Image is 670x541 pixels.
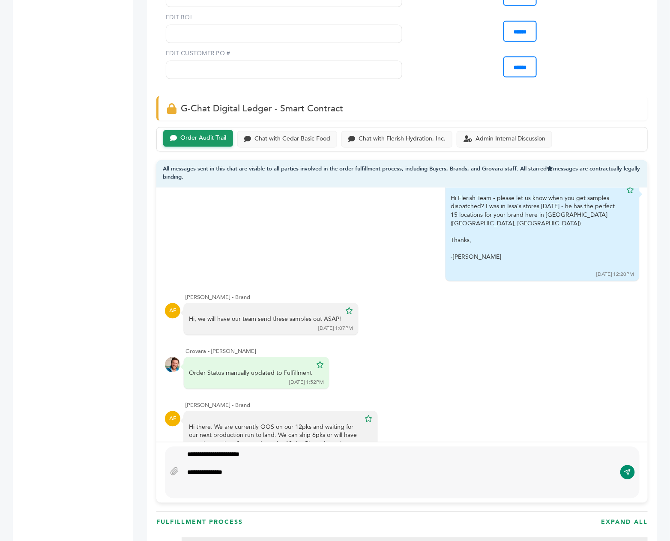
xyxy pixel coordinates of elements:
div: Order Status manually updated to Fulfillment [189,369,312,378]
label: EDIT CUSTOMER PO # [166,49,402,58]
div: [DATE] 1:52PM [289,379,324,386]
div: Hi Flerish Team - please let us know when you get samples dispatched? I was in Issa's stores [DAT... [451,194,622,270]
label: EDIT BOL [166,13,402,22]
div: Admin Internal Discussion [476,136,545,143]
div: [PERSON_NAME] - Brand [185,294,639,302]
div: Hi there. We are currently OOS on our 12pks and waiting for our next production run to land. We c... [189,423,360,457]
span: G-Chat Digital Ledger - Smart Contract [181,102,343,115]
div: Thanks, [451,236,622,245]
div: Chat with Cedar Basic Food [254,136,330,143]
div: Order Audit Trail [180,135,226,142]
div: -[PERSON_NAME] [451,253,622,262]
div: [DATE] 1:07PM [318,325,353,332]
div: Grovara - [PERSON_NAME] [185,348,639,356]
div: AF [165,303,180,319]
div: [PERSON_NAME] - Brand [185,402,639,409]
h3: EXPAND ALL [601,518,648,527]
div: [DATE] 12:20PM [596,271,634,278]
div: Hi, we will have our team send these samples out ASAP! [189,315,341,324]
h3: FULFILLMENT PROCESS [156,518,243,527]
div: All messages sent in this chat are visible to all parties involved in the order fulfillment proce... [156,160,648,188]
div: Chat with Flerish Hydration, Inc. [359,136,446,143]
div: AF [165,411,180,427]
